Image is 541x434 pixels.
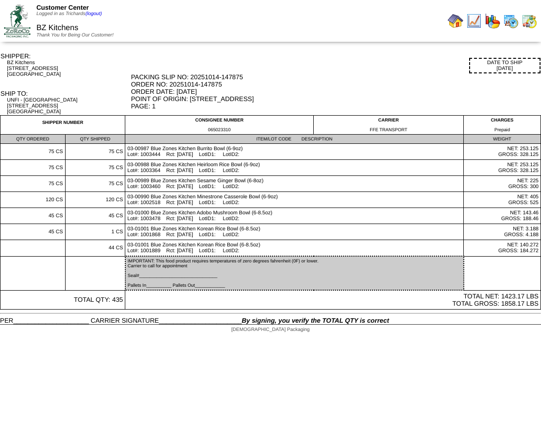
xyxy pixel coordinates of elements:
[464,176,541,192] td: NET: 225 GROSS: 300
[0,144,66,160] td: 75 CS
[125,176,464,192] td: 03-00989 Blue Zones Kitchen Sesame Ginger Bowl (6-8oz) Lot#: 1003460 Rct: [DATE] LotID1: LotID2:
[464,224,541,240] td: NET: 3.188 GROSS: 4.188
[36,33,114,38] span: Thank You for Being Our Customer!
[125,116,314,135] td: CONSIGNEE NUMBER
[0,135,66,144] td: QTY ORDERED
[485,13,500,29] img: graph.gif
[65,240,125,257] td: 44 CS
[316,127,461,132] div: FFE TRANSPORT
[464,144,541,160] td: NET: 253.125 GROSS: 328.125
[0,176,66,192] td: 75 CS
[65,160,125,176] td: 75 CS
[0,116,125,135] td: SHIPPER NUMBER
[7,60,130,77] div: BZ Kitchens [STREET_ADDRESS] [GEOGRAPHIC_DATA]
[466,127,539,132] div: Prepaid
[469,58,541,73] div: DATE TO SHIP [DATE]
[464,192,541,208] td: NET: 405 GROSS: 525
[65,208,125,224] td: 45 CS
[131,73,541,110] div: PACKING SLIP NO: 20251014-147875 ORDER NO: 20251014-147875 ORDER DATE: [DATE] POINT OF ORIGIN: [S...
[125,240,464,257] td: 03-01001 Blue Zones Kitchen Korean Rice Bowl (6-8.5oz) Lot#: 1001889 Rct: [DATE] LotID1: LotID2:
[125,160,464,176] td: 03-00988 Blue Zones Kitchen Heirloom Rice Bowl (6-9oz) Lot#: 1003364 Rct: [DATE] LotID1: LotID2:
[36,24,78,32] span: BZ Kitchens
[242,317,389,324] span: By signing, you verify the TOTAL QTY is correct
[125,224,464,240] td: 03-01001 Blue Zones Kitchen Korean Rice Bowl (6-8.5oz) Lot#: 1001868 Rct: [DATE] LotID1: LotID2:
[65,192,125,208] td: 120 CS
[0,52,130,60] div: SHIPPER:
[0,192,66,208] td: 120 CS
[65,135,125,144] td: QTY SHIPPED
[85,11,102,17] a: (logout)
[0,224,66,240] td: 45 CS
[0,208,66,224] td: 45 CS
[522,13,537,29] img: calendarinout.gif
[125,290,541,310] td: TOTAL NET: 1423.17 LBS TOTAL GROSS: 1858.17 LBS
[314,116,464,135] td: CARRIER
[65,176,125,192] td: 75 CS
[464,135,541,144] td: WEIGHT
[125,192,464,208] td: 03-00990 Blue Zones Kitchen Minestrone Casserole Bowl (6-9oz) Lot#: 1002518 Rct: [DATE] LotID1: L...
[0,290,125,310] td: TOTAL QTY: 435
[125,144,464,160] td: 03-00987 Blue Zones Kitchen Burrito Bowl (6-9oz) Lot#: 1003444 Rct: [DATE] LotID1: LotID2:
[65,144,125,160] td: 75 CS
[4,4,31,37] img: ZoRoCo_Logo(Green%26Foil)%20jpg.webp
[65,224,125,240] td: 1 CS
[0,90,130,97] div: SHIP TO:
[231,327,309,332] span: [DEMOGRAPHIC_DATA] Packaging
[36,4,89,11] span: Customer Center
[36,11,102,17] span: Logged in as Trichards
[7,97,130,115] div: UNFI - [GEOGRAPHIC_DATA] [STREET_ADDRESS] [GEOGRAPHIC_DATA]
[125,208,464,224] td: 03-01000 Blue Zones Kitchen Adobo Mushroom Bowl (6-8.5oz) Lot#: 1003478 Rct: [DATE] LotID1: LotID2:
[503,13,519,29] img: calendarprod.gif
[464,116,541,135] td: CHARGES
[0,160,66,176] td: 75 CS
[125,256,464,290] td: IMPORTANT: This food product requires temperatures of zero degrees fahrenheit (0F) or lower. Carr...
[464,208,541,224] td: NET: 143.46 GROSS: 188.46
[466,13,482,29] img: line_graph.gif
[125,135,464,144] td: ITEM/LOT CODE DESCRIPTION
[448,13,463,29] img: home.gif
[127,127,311,132] div: 065023310
[464,240,541,257] td: NET: 140.272 GROSS: 184.272
[464,160,541,176] td: NET: 253.125 GROSS: 328.125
